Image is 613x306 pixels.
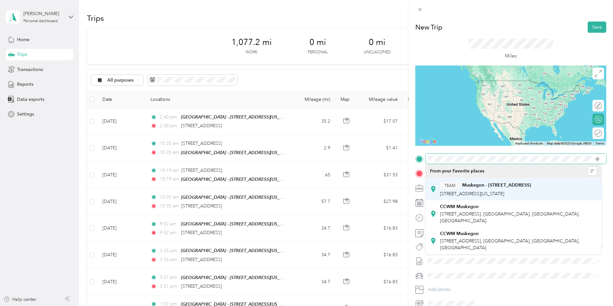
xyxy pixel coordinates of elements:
[588,22,606,33] button: Save
[440,191,504,197] span: [STREET_ADDRESS][US_STATE]
[417,137,438,146] img: Google
[417,137,438,146] a: Open this area in Google Maps (opens a new window)
[426,285,606,294] button: Add photo
[440,204,479,210] strong: CCWM Muskegon
[415,23,442,32] p: New Trip
[440,238,580,250] span: [STREET_ADDRESS], [GEOGRAPHIC_DATA], [GEOGRAPHIC_DATA], [GEOGRAPHIC_DATA]
[515,141,543,146] button: Keyboard shortcuts
[430,168,484,174] span: From your Favorite places
[462,182,531,188] strong: Muskegon - [STREET_ADDRESS]
[445,182,455,188] span: TEAM
[440,211,580,223] span: [STREET_ADDRESS], [GEOGRAPHIC_DATA], [GEOGRAPHIC_DATA], [GEOGRAPHIC_DATA]
[440,231,479,237] strong: CCWM Muskegon
[547,142,591,145] span: Map data ©2025 Google, INEGI
[577,270,613,306] iframe: Everlance-gr Chat Button Frame
[505,52,517,60] p: Miles
[440,181,460,189] button: TEAM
